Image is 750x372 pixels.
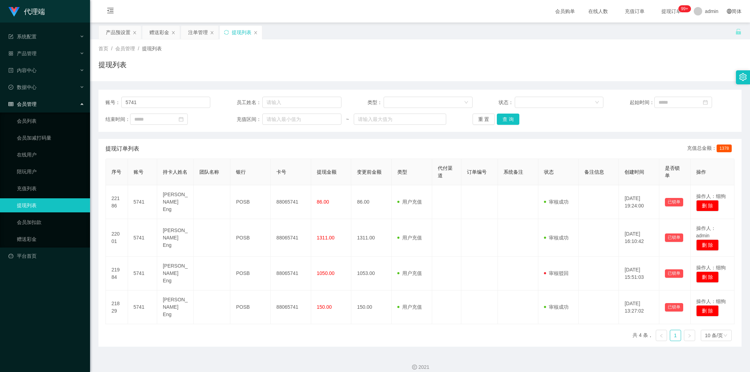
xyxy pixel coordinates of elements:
[98,46,108,51] span: 首页
[619,257,659,290] td: [DATE] 15:51:03
[142,46,162,51] span: 提现列表
[705,330,723,341] div: 10 条/页
[262,97,341,108] input: 请输入
[397,304,422,310] span: 用户充值
[397,169,407,175] span: 类型
[619,185,659,219] td: [DATE] 19:24:00
[703,100,708,105] i: 图标: calendar
[665,233,683,242] button: 已锁单
[8,7,20,17] img: logo.9652507e.png
[128,257,157,290] td: 5741
[727,9,732,14] i: 图标: global
[8,101,37,107] span: 会员管理
[237,99,262,106] span: 员工姓名：
[696,271,719,283] button: 删 除
[17,215,84,229] a: 会员加扣款
[464,100,468,105] i: 图标: down
[17,181,84,195] a: 充值列表
[8,68,37,73] span: 内容中心
[665,165,680,178] span: 是否锁单
[8,8,45,14] a: 代理端
[658,9,685,14] span: 提现订单
[670,330,681,341] li: 1
[544,270,569,276] span: 审核驳回
[115,46,135,51] span: 会员管理
[8,51,13,56] i: 图标: appstore-o
[254,31,258,35] i: 图标: close
[105,116,130,123] span: 结束时间：
[17,165,84,179] a: 陪玩用户
[24,0,45,23] h1: 代理端
[163,169,187,175] span: 持卡人姓名
[106,257,128,290] td: 21984
[232,26,251,39] div: 提现列表
[696,305,719,316] button: 删 除
[111,169,121,175] span: 序号
[544,235,569,240] span: 审核成功
[467,169,487,175] span: 订单编号
[128,290,157,324] td: 5741
[739,73,747,81] i: 图标: setting
[8,34,37,39] span: 系统配置
[271,257,311,290] td: 88065741
[367,99,384,106] span: 类型：
[8,68,13,73] i: 图标: profile
[341,116,354,123] span: ~
[317,270,335,276] span: 1050.00
[237,116,262,123] span: 充值区间：
[584,169,604,175] span: 备注信息
[354,114,446,125] input: 请输入最大值为
[17,148,84,162] a: 在线用户
[684,330,695,341] li: 下一页
[96,364,744,371] div: 2021
[98,0,122,23] i: 图标: menu-fold
[544,199,569,205] span: 审核成功
[230,185,271,219] td: POSB
[696,193,726,199] span: 操作人：细狗
[665,198,683,206] button: 已锁单
[262,114,341,125] input: 请输入最小值为
[544,304,569,310] span: 审核成功
[17,232,84,246] a: 赠送彩金
[499,99,515,106] span: 状态：
[317,235,335,240] span: 1311.00
[735,28,742,35] i: 图标: unlock
[106,219,128,257] td: 22001
[179,117,184,122] i: 图标: calendar
[8,249,84,263] a: 图标: dashboard平台首页
[8,102,13,107] i: 图标: table
[105,145,139,153] span: 提现订单列表
[8,84,37,90] span: 数据中心
[8,85,13,90] i: 图标: check-circle-o
[138,46,139,51] span: /
[230,257,271,290] td: POSB
[105,99,121,106] span: 账号：
[687,334,692,338] i: 图标: right
[157,185,194,219] td: [PERSON_NAME] Eng
[230,219,271,257] td: POSB
[621,9,648,14] span: 充值订单
[438,165,453,178] span: 代付渠道
[317,304,332,310] span: 150.00
[128,219,157,257] td: 5741
[717,145,732,152] span: 1378
[624,169,644,175] span: 创建时间
[723,333,727,338] i: 图标: down
[351,257,392,290] td: 1053.00
[133,31,137,35] i: 图标: close
[17,198,84,212] a: 提现列表
[633,330,653,341] li: 共 4 条，
[17,131,84,145] a: 会员加减打码量
[696,265,726,270] span: 操作人：细狗
[696,225,716,238] span: 操作人：admin
[157,290,194,324] td: [PERSON_NAME] Eng
[412,365,417,370] i: 图标: copyright
[106,290,128,324] td: 21829
[236,169,246,175] span: 银行
[271,219,311,257] td: 88065741
[630,99,654,106] span: 起始时间：
[128,185,157,219] td: 5741
[106,185,128,219] td: 22186
[271,185,311,219] td: 88065741
[351,185,392,219] td: 86.00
